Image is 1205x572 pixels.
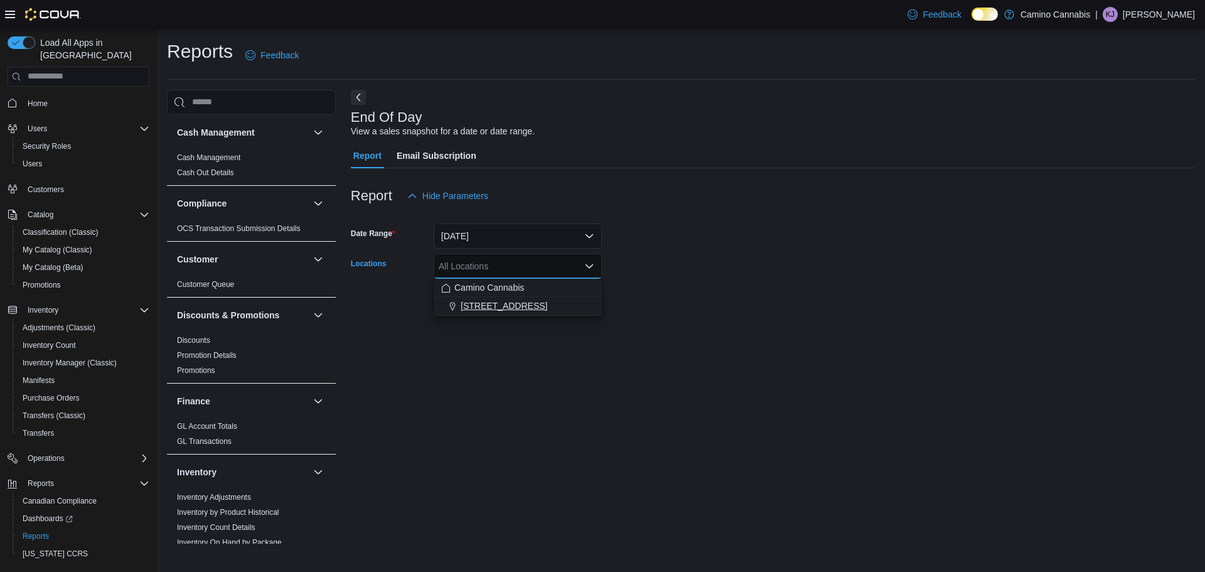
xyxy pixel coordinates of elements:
[177,523,255,532] a: Inventory Count Details
[23,549,88,559] span: [US_STATE] CCRS
[23,303,63,318] button: Inventory
[18,338,81,353] a: Inventory Count
[177,279,234,289] span: Customer Queue
[3,206,154,224] button: Catalog
[3,120,154,138] button: Users
[18,260,149,275] span: My Catalog (Beta)
[23,496,97,506] span: Canadian Compliance
[23,245,92,255] span: My Catalog (Classic)
[23,476,59,491] button: Reports
[18,320,100,335] a: Adjustments (Classic)
[167,333,336,383] div: Discounts & Promotions
[23,411,85,421] span: Transfers (Classic)
[23,451,149,466] span: Operations
[177,507,279,517] span: Inventory by Product Historical
[351,229,395,239] label: Date Range
[23,95,149,111] span: Home
[1103,7,1118,22] div: Kevin Josephs
[13,319,154,337] button: Adjustments (Classic)
[13,259,154,276] button: My Catalog (Beta)
[177,422,237,431] a: GL Account Totals
[18,242,149,257] span: My Catalog (Classic)
[23,323,95,333] span: Adjustments (Classic)
[923,8,961,21] span: Feedback
[3,94,154,112] button: Home
[18,156,47,171] a: Users
[25,8,81,21] img: Cova
[18,320,149,335] span: Adjustments (Classic)
[177,197,227,210] h3: Compliance
[351,90,366,105] button: Next
[18,426,59,441] a: Transfers
[23,531,49,541] span: Reports
[18,278,149,293] span: Promotions
[18,391,85,406] a: Purchase Orders
[177,197,308,210] button: Compliance
[18,546,93,561] a: [US_STATE] CCRS
[28,124,47,134] span: Users
[177,253,218,266] h3: Customer
[972,8,998,21] input: Dark Mode
[167,221,336,241] div: Compliance
[177,153,240,163] span: Cash Management
[23,514,73,524] span: Dashboards
[23,121,52,136] button: Users
[18,511,149,526] span: Dashboards
[18,511,78,526] a: Dashboards
[18,529,54,544] a: Reports
[28,453,65,463] span: Operations
[177,224,301,234] span: OCS Transaction Submission Details
[23,428,54,438] span: Transfers
[13,424,154,442] button: Transfers
[311,394,326,409] button: Finance
[23,393,80,403] span: Purchase Orders
[177,508,279,517] a: Inventory by Product Historical
[260,49,299,62] span: Feedback
[35,36,149,62] span: Load All Apps in [GEOGRAPHIC_DATA]
[351,125,535,138] div: View a sales snapshot for a date or date range.
[1123,7,1195,22] p: [PERSON_NAME]
[177,253,308,266] button: Customer
[18,373,60,388] a: Manifests
[23,159,42,169] span: Users
[351,259,387,269] label: Locations
[28,210,53,220] span: Catalog
[902,2,966,27] a: Feedback
[28,185,64,195] span: Customers
[177,395,210,407] h3: Finance
[177,153,240,162] a: Cash Management
[167,150,336,185] div: Cash Management
[177,280,234,289] a: Customer Queue
[311,196,326,211] button: Compliance
[18,529,149,544] span: Reports
[18,373,149,388] span: Manifests
[18,546,149,561] span: Washington CCRS
[13,224,154,241] button: Classification (Classic)
[177,395,308,407] button: Finance
[18,278,66,293] a: Promotions
[1106,7,1115,22] span: KJ
[397,143,476,168] span: Email Subscription
[177,335,210,345] span: Discounts
[23,207,58,222] button: Catalog
[23,141,71,151] span: Security Roles
[177,350,237,360] span: Promotion Details
[177,309,279,321] h3: Discounts & Promotions
[28,478,54,488] span: Reports
[1020,7,1090,22] p: Camino Cannabis
[23,358,117,368] span: Inventory Manager (Classic)
[13,337,154,354] button: Inventory Count
[23,96,53,111] a: Home
[311,125,326,140] button: Cash Management
[13,389,154,407] button: Purchase Orders
[351,110,422,125] h3: End Of Day
[353,143,382,168] span: Report
[13,407,154,424] button: Transfers (Classic)
[177,336,210,345] a: Discounts
[177,351,237,360] a: Promotion Details
[18,338,149,353] span: Inventory Count
[13,276,154,294] button: Promotions
[18,156,149,171] span: Users
[177,126,308,139] button: Cash Management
